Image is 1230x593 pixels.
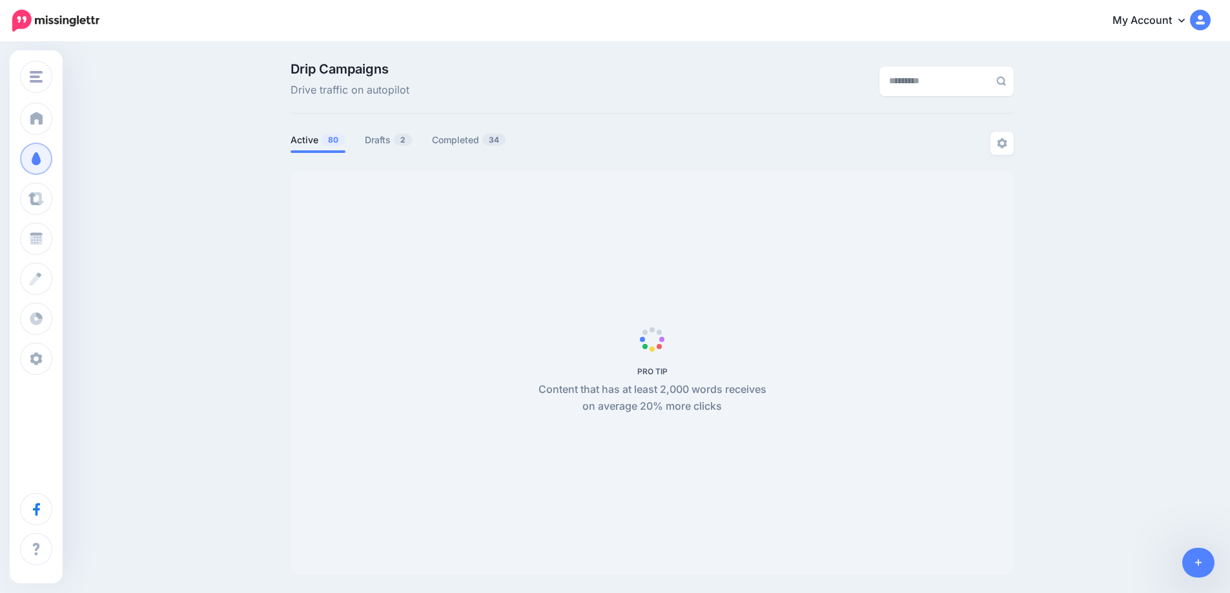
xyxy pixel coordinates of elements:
[291,63,409,75] span: Drip Campaigns
[1100,5,1211,37] a: My Account
[432,132,506,148] a: Completed34
[482,134,506,146] span: 34
[291,132,345,148] a: Active80
[394,134,412,146] span: 2
[365,132,413,148] a: Drafts2
[30,71,43,83] img: menu.png
[997,138,1007,148] img: settings-grey.png
[12,10,99,32] img: Missinglettr
[996,76,1006,86] img: search-grey-6.png
[291,82,409,99] span: Drive traffic on autopilot
[531,367,774,376] h5: PRO TIP
[322,134,345,146] span: 80
[531,381,774,415] p: Content that has at least 2,000 words receives on average 20% more clicks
